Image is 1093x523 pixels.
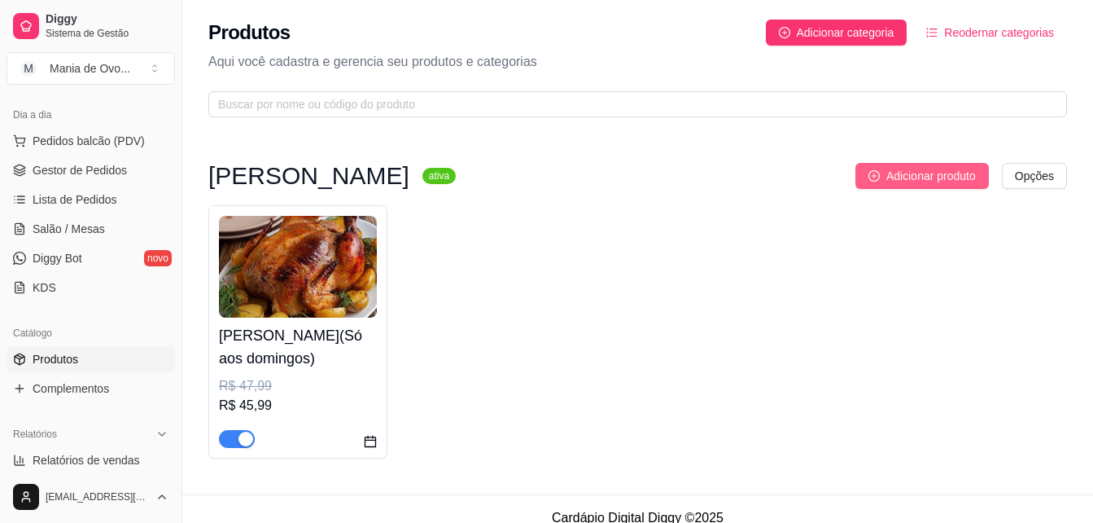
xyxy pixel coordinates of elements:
[1015,167,1054,185] span: Opções
[7,346,175,372] a: Produtos
[46,27,168,40] span: Sistema de Gestão
[913,20,1067,46] button: Reodernar categorias
[219,216,377,318] img: product-image
[7,102,175,128] div: Dia a dia
[7,157,175,183] a: Gestor de Pedidos
[422,168,456,184] sup: ativa
[50,60,130,77] div: Mania de Ovo ...
[7,477,175,516] button: [EMAIL_ADDRESS][DOMAIN_NAME]
[7,376,175,402] a: Complementos
[46,490,149,503] span: [EMAIL_ADDRESS][DOMAIN_NAME]
[886,167,976,185] span: Adicionar produto
[33,380,109,397] span: Complementos
[7,216,175,242] a: Salão / Mesas
[219,324,377,370] h4: [PERSON_NAME](Só aos domingos)
[33,191,117,208] span: Lista de Pedidos
[7,447,175,473] a: Relatórios de vendas
[7,7,175,46] a: DiggySistema de Gestão
[797,24,894,42] span: Adicionar categoria
[7,245,175,271] a: Diggy Botnovo
[33,221,105,237] span: Salão / Mesas
[20,60,37,77] span: M
[944,24,1054,42] span: Reodernar categorias
[46,12,168,27] span: Diggy
[1002,163,1067,189] button: Opções
[208,166,409,186] h3: [PERSON_NAME]
[33,279,56,296] span: KDS
[364,435,377,448] span: calendar
[208,52,1067,72] p: Aqui você cadastra e gerencia seu produtos e categorias
[7,128,175,154] button: Pedidos balcão (PDV)
[7,275,175,301] a: KDS
[13,428,57,441] span: Relatórios
[779,27,790,38] span: plus-circle
[219,396,377,415] div: R$ 45,99
[33,250,82,266] span: Diggy Bot
[208,20,291,46] h2: Produtos
[926,27,938,38] span: ordered-list
[7,320,175,346] div: Catálogo
[33,351,78,367] span: Produtos
[219,376,377,396] div: R$ 47,99
[7,52,175,85] button: Select a team
[33,452,140,468] span: Relatórios de vendas
[7,187,175,213] a: Lista de Pedidos
[855,163,989,189] button: Adicionar produto
[33,133,145,149] span: Pedidos balcão (PDV)
[766,20,907,46] button: Adicionar categoria
[868,170,880,182] span: plus-circle
[218,95,1044,113] input: Buscar por nome ou código do produto
[33,162,127,178] span: Gestor de Pedidos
